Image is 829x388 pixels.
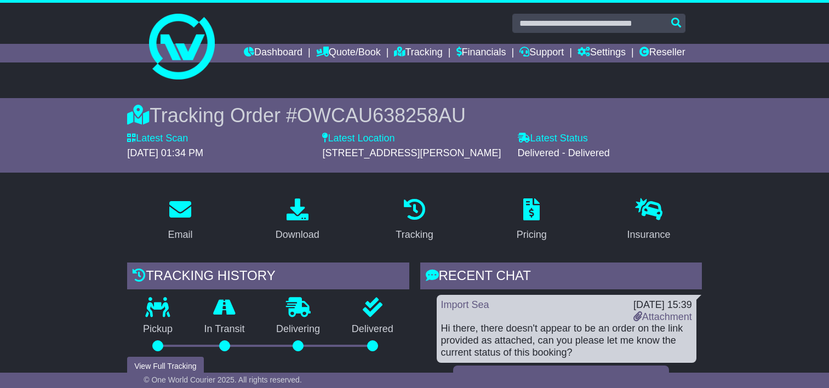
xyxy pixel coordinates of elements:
[316,44,381,62] a: Quote/Book
[188,323,261,335] p: In Transit
[127,104,702,127] div: Tracking Order #
[441,299,489,310] a: Import Sea
[322,147,501,158] span: [STREET_ADDRESS][PERSON_NAME]
[456,44,506,62] a: Financials
[168,227,193,242] div: Email
[127,263,409,292] div: Tracking history
[244,44,302,62] a: Dashboard
[127,357,203,376] button: View Full Tracking
[441,323,692,358] div: Hi there, there doesn't appear to be an order on the link provided as attached, can you please le...
[620,195,677,246] a: Insurance
[396,227,433,242] div: Tracking
[578,44,626,62] a: Settings
[127,147,203,158] span: [DATE] 01:34 PM
[322,133,395,145] label: Latest Location
[420,263,702,292] div: RECENT CHAT
[394,44,442,62] a: Tracking
[268,195,327,246] a: Download
[297,104,466,127] span: OWCAU638258AU
[260,323,336,335] p: Delivering
[127,133,188,145] label: Latest Scan
[519,44,564,62] a: Support
[518,133,588,145] label: Latest Status
[633,299,692,311] div: [DATE] 15:39
[127,323,188,335] p: Pickup
[627,227,670,242] div: Insurance
[633,311,692,322] a: Attachment
[161,195,200,246] a: Email
[517,227,547,242] div: Pricing
[639,44,685,62] a: Reseller
[336,323,409,335] p: Delivered
[276,227,319,242] div: Download
[518,147,610,158] span: Delivered - Delivered
[510,195,554,246] a: Pricing
[388,195,440,246] a: Tracking
[144,375,302,384] span: © One World Courier 2025. All rights reserved.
